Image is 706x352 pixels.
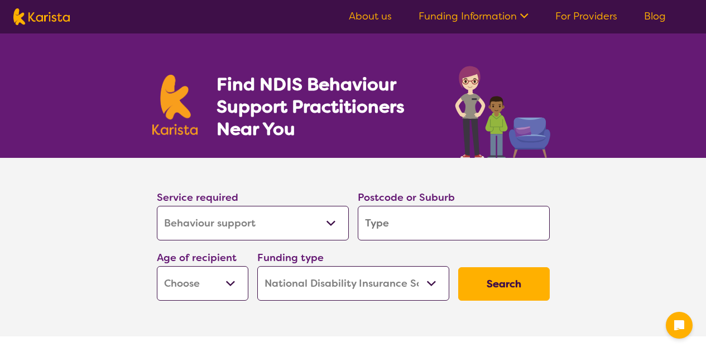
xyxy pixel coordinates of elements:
[358,206,550,240] input: Type
[157,191,238,204] label: Service required
[644,9,666,23] a: Blog
[555,9,617,23] a: For Providers
[157,251,237,264] label: Age of recipient
[257,251,324,264] label: Funding type
[458,267,550,301] button: Search
[349,9,392,23] a: About us
[452,60,554,158] img: behaviour-support
[358,191,455,204] label: Postcode or Suburb
[217,73,433,140] h1: Find NDIS Behaviour Support Practitioners Near You
[13,8,70,25] img: Karista logo
[152,75,198,135] img: Karista logo
[419,9,529,23] a: Funding Information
